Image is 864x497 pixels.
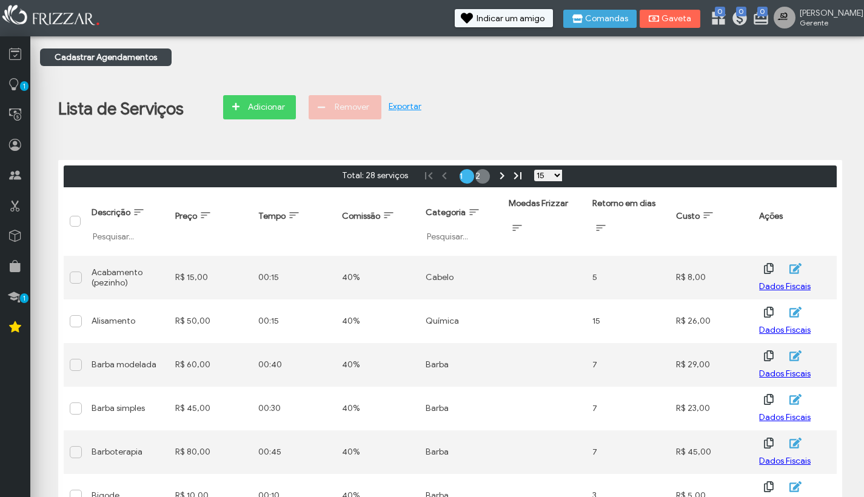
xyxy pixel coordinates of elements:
[58,98,184,119] h1: Lista de Serviços
[670,187,754,256] th: Custo: activate to sort column ascending
[169,187,253,256] th: Preço: activate to sort column ascending
[676,211,700,221] span: Custo
[800,8,854,18] span: [PERSON_NAME]
[793,434,794,452] span: ui-button
[258,316,330,326] div: 00:15
[592,359,664,370] div: 7
[759,452,811,470] button: Dados Fiscais
[258,211,286,221] span: Tempo
[503,187,586,256] th: Moedas Frizzar: activate to sort column ascending
[759,409,811,427] button: Dados Fiscais
[793,303,794,321] span: ui-button
[768,478,769,496] span: ui-button
[759,278,811,296] button: Dados Fiscais
[258,272,330,282] div: 00:15
[768,259,769,278] span: ui-button
[342,403,414,413] div: 40%
[676,447,748,457] div: R$ 45,00
[92,403,163,413] div: Barba simples
[426,230,497,242] input: Pesquisar...
[420,256,503,299] td: Cabelo
[759,211,783,221] span: Ações
[258,447,330,457] div: 00:45
[92,207,130,218] span: Descrição
[70,216,79,225] div: Selecionar tudo
[661,15,692,23] span: Gaveta
[592,272,664,282] div: 5
[640,10,700,28] button: Gaveta
[793,390,794,409] span: ui-button
[753,187,837,256] th: Ações
[175,359,247,370] div: R$ 60,00
[92,447,163,457] div: Barboterapia
[85,187,169,256] th: Descrição: activate to sort column ascending
[245,98,287,116] span: Adicionar
[420,299,503,343] td: Química
[759,321,811,339] button: Dados Fiscais
[92,359,163,370] div: Barba modelada
[759,303,777,321] button: ui-button
[223,95,296,119] button: Adicionar
[342,447,414,457] div: 40%
[475,169,490,184] a: Page 2
[64,165,837,187] div: Paginação
[752,10,765,29] a: 0
[676,316,748,326] div: R$ 26,00
[175,316,247,326] div: R$ 50,00
[768,347,769,365] span: ui-button
[785,303,803,321] button: ui-button
[420,387,503,430] td: Barba
[585,15,628,23] span: Comandas
[731,10,743,29] a: 0
[420,343,503,387] td: Barba
[592,198,655,208] span: Retorno em dias
[759,390,777,409] button: ui-button
[759,365,811,383] span: Dados Fiscais
[768,303,769,321] span: ui-button
[92,267,163,288] div: Acabamento (pezinho)
[785,390,803,409] button: ui-button
[20,81,28,91] span: 1
[785,259,803,278] button: ui-button
[774,7,858,31] a: [PERSON_NAME] Gerente
[342,272,414,282] div: 40%
[92,316,163,326] div: Alisamento
[759,347,777,365] button: ui-button
[92,230,163,242] input: Pesquisar...
[759,478,777,496] button: ui-button
[342,316,414,326] div: 40%
[258,359,330,370] div: 00:40
[757,7,768,16] span: 0
[676,403,748,413] div: R$ 23,00
[175,403,247,413] div: R$ 45,00
[736,7,746,16] span: 0
[342,359,414,370] div: 40%
[768,390,769,409] span: ui-button
[40,48,172,66] a: Cadastrar Agendamentos
[800,18,854,27] span: Gerente
[336,187,420,256] th: Comissão: activate to sort column ascending
[511,168,525,183] a: Última página
[592,316,664,326] div: 15
[252,187,336,256] th: Tempo: activate to sort column ascending
[460,169,474,184] a: Page 1
[785,434,803,452] button: ui-button
[420,430,503,474] td: Barba
[455,9,553,27] button: Indicar um amigo
[509,198,568,208] span: Moedas Frizzar
[676,272,748,282] div: R$ 8,00
[175,211,197,221] span: Preço
[563,10,637,28] button: Comandas
[592,447,664,457] div: 7
[495,168,509,183] a: Próxima página
[710,10,722,29] a: 0
[793,347,794,365] span: ui-button
[175,272,247,282] div: R$ 15,00
[676,359,748,370] div: R$ 29,00
[258,403,330,413] div: 00:30
[342,211,380,221] span: Comissão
